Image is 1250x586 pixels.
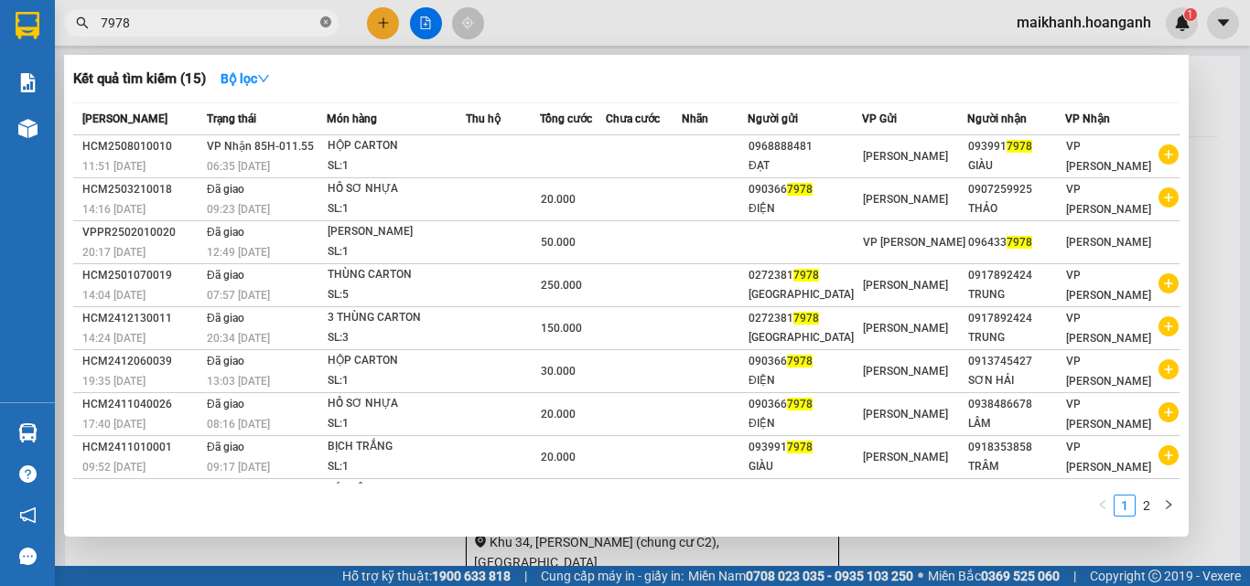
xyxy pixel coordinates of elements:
div: BÉ PHỤNG [175,59,322,81]
span: 20.000 [541,193,576,206]
span: plus-circle [1158,144,1179,165]
span: 7978 [787,441,813,453]
div: ĐIỆN [749,199,861,218]
span: VP [PERSON_NAME] [1066,312,1151,345]
span: 50.000 [541,236,576,249]
div: HCM2508010010 [82,137,201,156]
div: BỊCH TRẮNG [328,437,465,457]
div: VPPR2502010020 [82,223,201,242]
span: VP [PERSON_NAME] [1066,269,1151,302]
span: 30.000 [541,365,576,378]
div: THẢO [968,199,1063,218]
span: 19:35 [DATE] [82,375,145,388]
span: Nhận: [175,17,219,37]
div: 0272381 [749,309,861,328]
button: left [1092,495,1114,517]
span: close-circle [320,16,331,27]
span: 07:57 [DATE] [207,289,270,302]
div: SL: 1 [328,414,465,434]
span: 20.000 [541,408,576,421]
span: 12:49 [DATE] [207,246,270,259]
div: SL: 1 [328,156,465,176]
span: [PERSON_NAME] [863,279,948,292]
span: 06:35 [DATE] [207,160,270,173]
span: plus-circle [1158,273,1179,293]
span: plus-circle [1158,445,1179,465]
span: Nhãn [682,112,708,125]
span: Gửi: [16,16,44,35]
div: ĐIỆN [749,414,861,433]
span: 14:24 [DATE] [82,332,145,345]
div: HCM2411010001 [82,438,201,457]
span: Đã giao [207,441,244,453]
div: ĐIỆN [749,371,861,390]
span: Đã giao [207,269,244,282]
div: 0337950511 [16,79,162,104]
div: [PERSON_NAME] [328,222,465,242]
span: question-circle [19,465,37,483]
span: VP [PERSON_NAME] [863,236,965,249]
div: HCM2412060039 [82,352,201,371]
div: 0913745427 [968,352,1063,371]
div: 093991 [749,481,861,500]
div: SL: 3 [328,328,465,348]
span: plus-circle [1158,359,1179,379]
span: 11:51 [DATE] [82,160,145,173]
span: [PERSON_NAME] [863,408,948,421]
div: 0968888481 [749,137,861,156]
span: VP Nhận 85H-011.55 [207,140,314,153]
div: SƠN HẢI [968,371,1063,390]
span: 7978 [1007,236,1032,249]
div: HỘP CARTON [328,351,465,371]
div: HCM2501070019 [82,266,201,285]
div: HCM2503210018 [82,180,201,199]
span: Đã giao [207,312,244,325]
div: VP [PERSON_NAME] [175,16,322,59]
span: 17:40 [DATE] [82,418,145,431]
div: SL: 1 [328,242,465,262]
span: Đã giao [207,226,244,239]
div: ĐẠT [749,156,861,176]
span: Đã giao [207,355,244,368]
span: VP [PERSON_NAME] [1066,183,1151,216]
div: SL: 1 [328,457,465,477]
span: left [1097,499,1108,510]
div: 3 THÙNG CARTON [328,308,465,328]
span: [PERSON_NAME] [863,193,948,206]
span: 14:04 [DATE] [82,289,145,302]
strong: Bộ lọc [221,71,270,86]
span: VP [PERSON_NAME] [1066,140,1151,173]
li: Next Page [1158,495,1180,517]
span: right [1163,499,1174,510]
span: VP [PERSON_NAME] [1066,398,1151,431]
span: plus-circle [1158,316,1179,336]
span: [PERSON_NAME] [863,322,948,335]
span: message [19,548,37,565]
div: 090366 [749,180,861,199]
div: [PERSON_NAME] [16,57,162,79]
div: [GEOGRAPHIC_DATA] [749,285,861,304]
div: HỘP CARTON [328,136,465,156]
span: 7978 [787,398,813,410]
span: ĐƯỢC XINH [175,107,288,171]
span: Tổng cước [540,112,592,125]
span: 7978 [793,269,819,282]
span: 250.000 [541,279,582,292]
span: close-circle [320,15,331,32]
span: [PERSON_NAME] [863,150,948,163]
div: SL: 1 [328,199,465,219]
li: Previous Page [1092,495,1114,517]
span: [PERSON_NAME] [1066,236,1151,249]
h3: Kết quả tìm kiếm ( 15 ) [73,69,206,89]
span: 7978 [793,312,819,325]
span: 13:03 [DATE] [207,375,270,388]
div: SL: 5 [328,285,465,305]
span: Đã giao [207,398,244,410]
div: 0969818278 [968,481,1063,500]
span: Trạng thái [207,112,256,125]
div: THÙNG CARTON [328,265,465,285]
div: 0907259925 [968,180,1063,199]
span: Người gửi [748,112,798,125]
li: 1 [1114,495,1136,517]
span: Người nhận [967,112,1027,125]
